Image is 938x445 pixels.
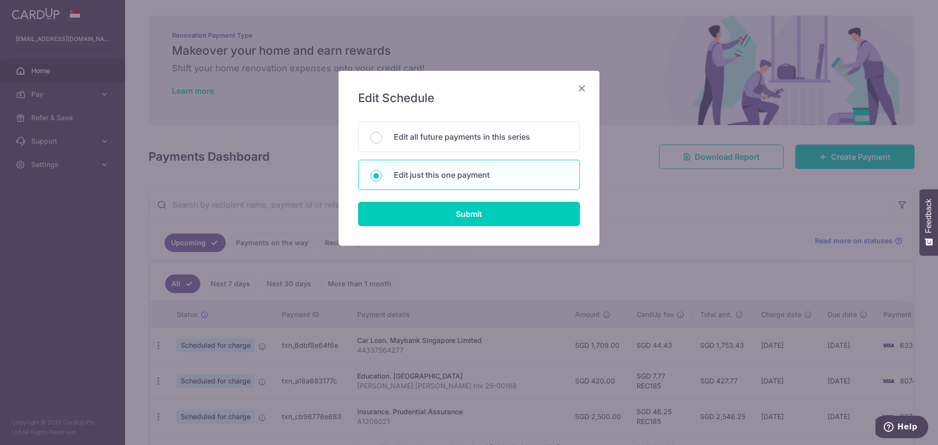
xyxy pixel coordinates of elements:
iframe: Opens a widget where you can find more information [875,416,928,440]
span: Feedback [924,199,933,233]
p: Edit just this one payment [394,169,568,181]
button: Close [576,83,588,94]
input: Submit [358,202,580,226]
button: Feedback - Show survey [919,189,938,255]
h5: Edit Schedule [358,90,580,106]
p: Edit all future payments in this series [394,131,568,143]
